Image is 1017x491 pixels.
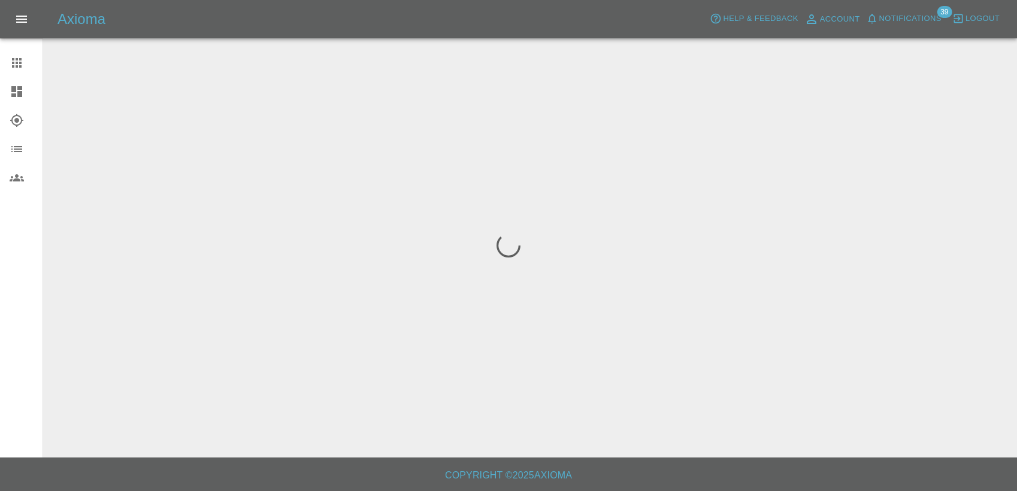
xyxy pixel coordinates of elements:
span: Logout [965,12,1000,26]
h6: Copyright © 2025 Axioma [10,467,1007,484]
button: Notifications [863,10,945,28]
a: Account [801,10,863,29]
span: Help & Feedback [723,12,798,26]
h5: Axioma [57,10,105,29]
button: Help & Feedback [707,10,801,28]
span: 39 [937,6,952,18]
span: Notifications [879,12,942,26]
button: Logout [949,10,1003,28]
span: Account [820,13,860,26]
button: Open drawer [7,5,36,34]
